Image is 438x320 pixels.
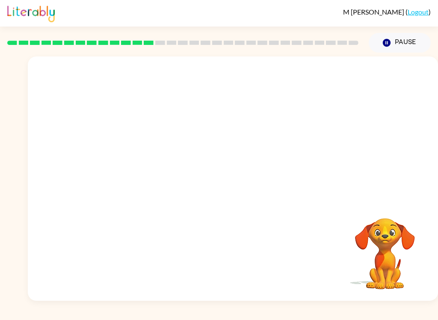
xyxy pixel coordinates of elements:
[369,33,431,53] button: Pause
[342,205,428,290] video: Your browser must support playing .mp4 files to use Literably. Please try using another browser.
[343,8,431,16] div: ( )
[408,8,429,16] a: Logout
[7,3,55,22] img: Literably
[343,8,405,16] span: M [PERSON_NAME]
